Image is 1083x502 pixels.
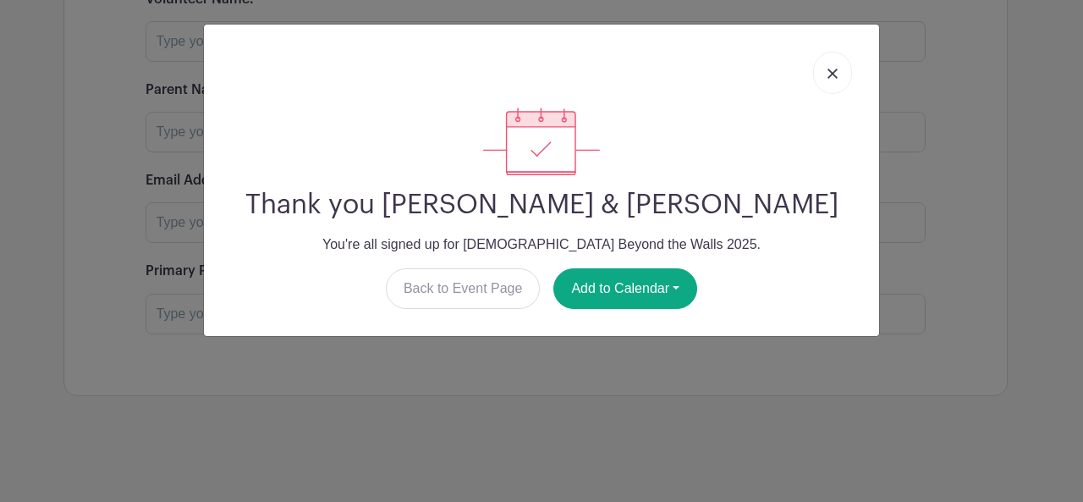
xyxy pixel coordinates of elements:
[217,234,866,255] p: You're all signed up for [DEMOGRAPHIC_DATA] Beyond the Walls 2025.
[386,268,541,309] a: Back to Event Page
[483,108,600,175] img: signup_complete-c468d5dda3e2740ee63a24cb0ba0d3ce5d8a4ecd24259e683200fb1569d990c8.svg
[217,189,866,221] h2: Thank you [PERSON_NAME] & [PERSON_NAME]
[553,268,697,309] button: Add to Calendar
[827,69,838,79] img: close_button-5f87c8562297e5c2d7936805f587ecaba9071eb48480494691a3f1689db116b3.svg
